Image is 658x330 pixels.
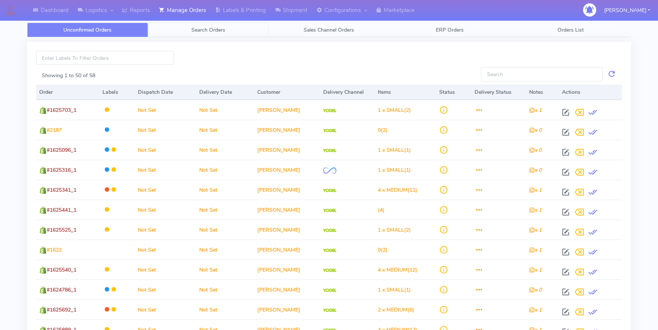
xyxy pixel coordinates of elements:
[47,266,76,273] span: #1625540_1
[304,26,354,34] span: Sales Channel Orders
[36,85,99,100] th: Order
[254,260,320,280] td: [PERSON_NAME]
[254,140,320,160] td: [PERSON_NAME]
[529,246,542,254] i: x 1
[323,229,336,232] img: Yodel
[529,127,542,134] i: x 0
[254,200,320,220] td: [PERSON_NAME]
[135,140,196,160] td: Not Set
[254,220,320,240] td: [PERSON_NAME]
[320,85,375,100] th: Delivery Channel
[47,127,62,134] span: #2187
[135,200,196,220] td: Not Set
[135,220,196,240] td: Not Set
[254,85,320,100] th: Customer
[196,140,255,160] td: Not Set
[42,72,95,79] label: Showing 1 to 50 of 58
[378,306,414,313] span: (6)
[378,107,404,114] span: 1 x SMALL
[47,107,76,114] span: #1625703_1
[196,240,255,260] td: Not Set
[378,286,404,293] span: 1 x SMALL
[47,286,76,293] span: #1624786_1
[196,160,255,180] td: Not Set
[378,167,404,174] span: 1 x SMALL
[196,100,255,120] td: Not Set
[196,200,255,220] td: Not Set
[191,26,225,34] span: Search Orders
[378,127,381,134] span: 0
[254,180,320,200] td: [PERSON_NAME]
[47,206,76,214] span: #1625441_1
[63,26,111,34] span: Unconfirmed Orders
[254,280,320,299] td: [PERSON_NAME]
[135,240,196,260] td: Not Set
[135,100,196,120] td: Not Set
[529,206,542,214] i: x 1
[378,107,411,114] span: (2)
[378,186,408,194] span: 4 x MEDIUM
[196,220,255,240] td: Not Set
[323,269,336,272] img: Yodel
[529,167,542,174] i: x 0
[378,186,417,194] span: (11)
[99,85,135,100] th: Labels
[47,167,76,174] span: #1625316_1
[378,226,404,234] span: 1 x SMALL
[47,147,76,154] span: #1625096_1
[598,3,656,18] button: [PERSON_NAME]
[323,189,336,192] img: Yodel
[135,260,196,280] td: Not Set
[378,167,411,174] span: (1)
[323,209,336,212] img: Yodel
[254,160,320,180] td: [PERSON_NAME]
[378,206,385,214] span: (4)
[323,249,336,252] img: Yodel
[529,306,542,313] i: x 1
[196,180,255,200] td: Not Set
[47,226,76,234] span: #1625525_1
[47,186,76,194] span: #1625341_1
[529,226,542,234] i: x 1
[529,186,542,194] i: x 1
[196,280,255,299] td: Not Set
[47,246,62,254] span: #1622
[323,129,336,133] img: Yodel
[254,240,320,260] td: [PERSON_NAME]
[378,266,417,273] span: (12)
[436,26,464,34] span: ERP Orders
[378,127,388,134] span: (2)
[323,149,336,153] img: Yodel
[323,309,336,312] img: Yodel
[135,280,196,299] td: Not Set
[436,85,472,100] th: Status
[196,85,255,100] th: Delivery Date
[378,147,404,154] span: 1 x SMALL
[529,286,542,293] i: x 0
[472,85,526,100] th: Delivery Status
[378,246,381,254] span: 0
[559,85,622,100] th: Actions
[27,23,631,37] ul: Tabs
[526,85,559,100] th: Notes
[135,299,196,319] td: Not Set
[529,266,542,273] i: x 1
[378,286,411,293] span: (1)
[378,266,408,273] span: 4 x MEDIUM
[36,51,174,65] input: Enter Labels To Filter Orders
[323,289,336,292] img: Yodel
[135,180,196,200] td: Not Set
[557,26,584,34] span: Orders List
[323,167,336,174] img: OnFleet
[323,109,336,113] img: Yodel
[378,226,411,234] span: (2)
[196,260,255,280] td: Not Set
[378,306,408,313] span: 2 x MEDIUM
[135,120,196,140] td: Not Set
[254,299,320,319] td: [PERSON_NAME]
[481,67,603,81] input: Search
[254,100,320,120] td: [PERSON_NAME]
[47,306,76,313] span: #1625692_1
[529,147,542,154] i: x 0
[135,85,196,100] th: Dispatch Date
